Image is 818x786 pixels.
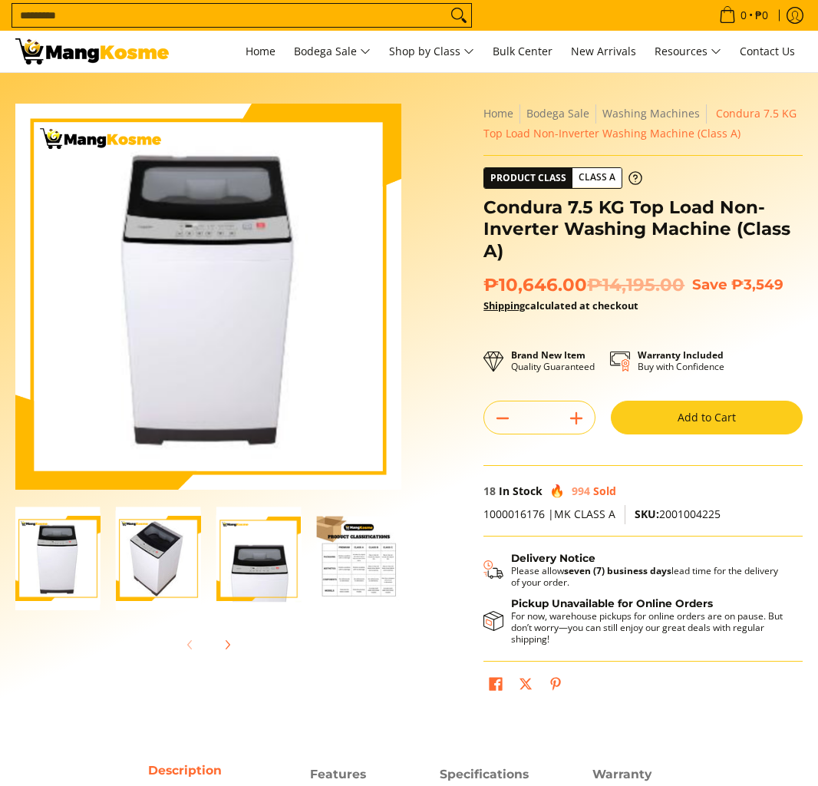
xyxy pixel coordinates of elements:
[210,628,244,662] button: Next
[511,552,595,564] strong: Delivery Notice
[485,31,560,72] a: Bulk Center
[294,42,371,61] span: Bodega Sale
[246,44,275,58] span: Home
[440,767,529,781] strong: Specifications
[483,274,684,296] span: ₱10,646.00
[611,401,803,434] button: Add to Cart
[732,31,803,72] a: Contact Us
[587,274,684,296] del: ₱14,195.00
[483,299,638,312] strong: calculated at checkout
[216,507,302,611] img: Condura 7.5 KG Top Load Non-Inverter Washing Machine (Class A)-3
[564,564,671,577] strong: seven (7) business days
[511,565,787,588] p: Please allow lead time for the delivery of your order.
[635,507,721,521] span: 2001004225
[572,168,622,187] span: Class A
[483,167,642,189] a: Product Class Class A
[526,106,589,121] a: Bodega Sale
[447,4,471,27] button: Search
[515,673,536,699] a: Post on X
[572,484,590,498] span: 994
[714,7,773,24] span: •
[602,106,700,121] a: Washing Machines
[738,10,749,21] span: 0
[238,31,283,72] a: Home
[483,106,797,140] span: Condura 7.5 KG Top Load Non-Inverter Washing Machine (Class A)
[511,348,585,362] strong: Brand New Item
[558,406,595,431] button: Add
[286,31,378,72] a: Bodega Sale
[511,349,595,372] p: Quality Guaranteed
[389,42,474,61] span: Shop by Class
[511,610,787,645] p: For now, warehouse pickups for online orders are on pause. But don’t worry—you can still enjoy ou...
[483,484,496,498] span: 18
[731,276,783,293] span: ₱3,549
[647,31,729,72] a: Resources
[483,196,803,263] h1: Condura 7.5 KG Top Load Non-Inverter Washing Machine (Class A)
[499,484,543,498] span: In Stock
[485,673,506,699] a: Share on Facebook
[310,767,366,781] strong: Features
[563,31,644,72] a: New Arrivals
[484,168,572,188] span: Product Class
[493,44,552,58] span: Bulk Center
[638,348,724,362] strong: Warranty Included
[545,673,566,699] a: Pin on Pinterest
[15,38,169,64] img: Condura 7.5 KG Top Load Non-Inverter Washing Machine (Class A) | Mang Kosme
[571,44,636,58] span: New Arrivals
[655,42,721,61] span: Resources
[483,299,525,312] a: Shipping
[483,507,615,521] span: 1000016176 |MK CLASS A
[316,516,401,601] img: Condura 7.5 KG Top Load Non-Inverter Washing Machine (Class A)-4
[635,507,659,521] span: SKU:
[740,44,795,58] span: Contact Us
[484,406,521,431] button: Subtract
[483,104,803,144] nav: Breadcrumbs
[184,31,803,72] nav: Main Menu
[593,484,616,498] span: Sold
[381,31,482,72] a: Shop by Class
[511,597,713,609] strong: Pickup Unavailable for Online Orders
[116,507,201,611] img: Condura 7.5 KG Top Load Non-Inverter Washing Machine (Class A)-2
[692,276,727,293] span: Save
[15,507,101,611] img: condura-7.5kg-topload-non-inverter-washing-machine-class-c-full-view-mang-kosme
[483,106,513,121] a: Home
[638,349,724,372] p: Buy with Confidence
[483,552,787,588] button: Shipping & Delivery
[28,104,389,490] img: condura-7.5kg-topload-non-inverter-washing-machine-class-c-full-view-mang-kosme
[753,10,770,21] span: ₱0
